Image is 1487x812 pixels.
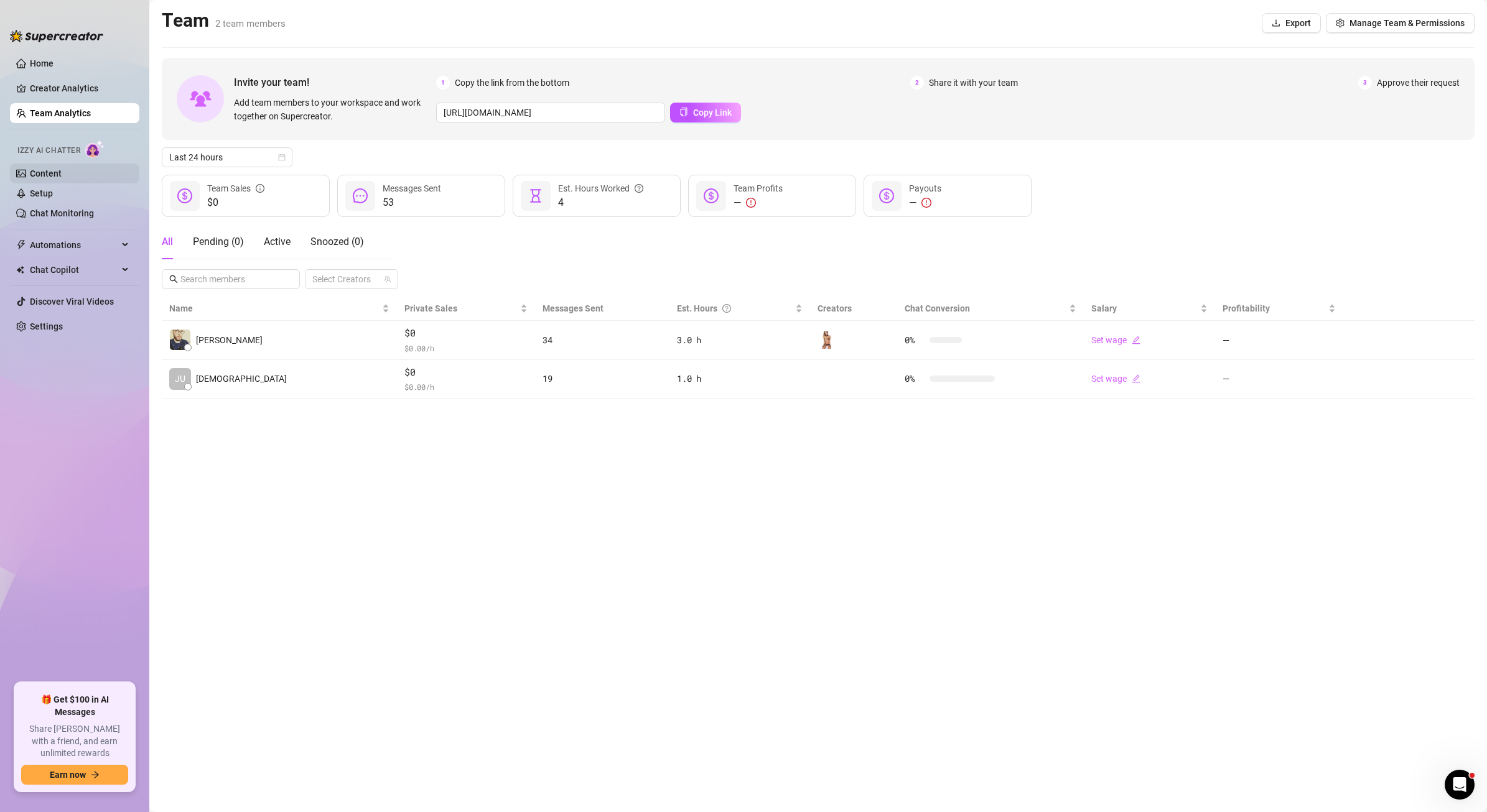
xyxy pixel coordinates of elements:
[278,154,286,161] span: calendar
[704,188,719,203] span: dollar-circle
[677,302,792,315] div: Est. Hours
[196,372,287,385] span: [DEMOGRAPHIC_DATA]
[1358,76,1372,90] span: 3
[746,198,756,208] span: exclamation-circle
[635,182,643,195] span: question-circle
[1272,19,1280,27] span: download
[162,297,397,321] th: Name
[1091,303,1117,313] span: Salary
[175,372,185,385] span: JU
[21,694,128,718] span: 🎁 Get $100 in AI Messages
[30,321,63,331] a: Settings
[1285,18,1311,28] span: Export
[1262,13,1321,33] button: Export
[734,195,783,210] div: —
[670,103,741,122] button: Copy Link
[207,195,264,210] span: $0
[162,9,286,32] h2: Team
[16,240,26,250] span: thunderbolt
[543,333,663,347] div: 34
[1445,770,1475,800] iframe: Intercom live chat
[16,265,24,274] img: Chat Copilot
[1336,19,1345,27] span: setting
[193,234,244,249] div: Pending ( 0 )
[905,333,925,347] span: 0 %
[909,195,941,210] div: —
[558,182,643,195] div: Est. Hours Worked
[543,303,604,313] span: Messages Sent
[169,275,178,284] span: search
[10,30,103,42] img: logo-BBDzfeDw.svg
[196,333,263,347] span: [PERSON_NAME]
[436,76,450,90] span: 1
[543,372,663,385] div: 19
[169,302,380,315] span: Name
[50,770,86,780] span: Earn now
[383,195,441,210] span: 53
[1349,18,1465,28] span: Manage Team & Permissions
[910,76,924,90] span: 2
[91,770,100,779] span: arrow-right
[30,168,62,178] a: Content
[30,108,91,118] a: Team Analytics
[404,342,528,354] span: $ 0.00 /h
[905,303,970,313] span: Chat Conversion
[1223,303,1270,313] span: Profitability
[404,381,528,393] span: $ 0.00 /h
[30,235,118,255] span: Automations
[905,372,925,385] span: 0 %
[353,188,368,203] span: message
[30,188,53,198] a: Setup
[17,145,80,157] span: Izzy AI Chatter
[30,58,54,68] a: Home
[734,183,783,193] span: Team Profits
[404,303,457,313] span: Private Sales
[404,365,528,380] span: $0
[455,76,569,90] span: Copy the link from the bottom
[1377,76,1460,90] span: Approve their request
[722,302,731,315] span: question-circle
[207,182,264,195] div: Team Sales
[30,78,129,98] a: Creator Analytics
[810,297,897,321] th: Creators
[528,188,543,203] span: hourglass
[170,330,190,350] img: Alexandre Nicol…
[1215,360,1343,399] td: —
[1132,374,1140,383] span: edit
[234,75,436,90] span: Invite your team!
[21,765,128,785] button: Earn nowarrow-right
[169,148,285,167] span: Last 24 hours
[264,236,291,247] span: Active
[215,18,286,29] span: 2 team members
[818,331,836,349] img: Tiffany
[679,108,688,116] span: copy
[180,272,282,286] input: Search members
[693,108,732,118] span: Copy Link
[234,96,431,123] span: Add team members to your workspace and work together on Supercreator.
[177,188,192,203] span: dollar-circle
[879,188,894,203] span: dollar-circle
[921,198,931,208] span: exclamation-circle
[256,182,264,195] span: info-circle
[30,297,114,307] a: Discover Viral Videos
[1215,321,1343,360] td: —
[404,326,528,341] span: $0
[21,723,128,760] span: Share [PERSON_NAME] with a friend, and earn unlimited rewards
[162,234,173,249] div: All
[384,275,391,283] span: team
[1091,335,1140,345] a: Set wageedit
[1091,374,1140,384] a: Set wageedit
[558,195,643,210] span: 4
[909,183,941,193] span: Payouts
[929,76,1018,90] span: Share it with your team
[310,236,364,247] span: Snoozed ( 0 )
[677,372,802,385] div: 1.0 h
[383,183,441,193] span: Messages Sent
[30,260,118,280] span: Chat Copilot
[1326,13,1475,33] button: Manage Team & Permissions
[677,333,802,347] div: 3.0 h
[85,140,105,158] img: AI Chatter
[30,208,94,218] a: Chat Monitoring
[1132,336,1140,344] span: edit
